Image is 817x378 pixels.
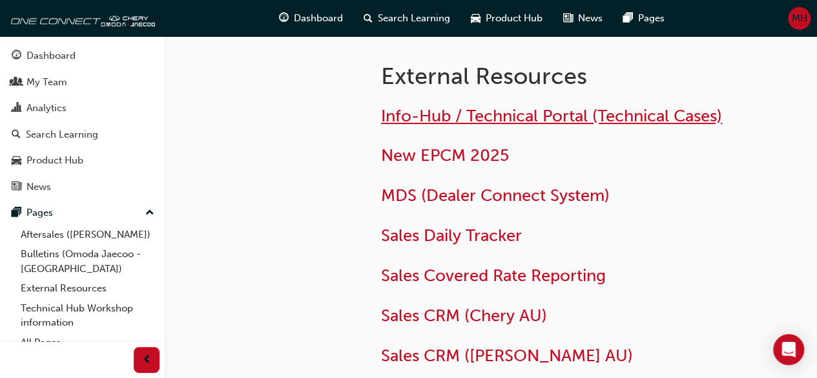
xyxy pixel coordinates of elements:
div: Search Learning [26,127,98,142]
span: pages-icon [12,207,21,219]
div: My Team [26,75,67,90]
span: MH [792,11,807,26]
a: New EPCM 2025 [381,145,509,165]
a: Product Hub [5,149,160,173]
span: News [578,11,603,26]
button: DashboardMy TeamAnalyticsSearch LearningProduct HubNews [5,41,160,201]
a: News [5,175,160,199]
span: Dashboard [294,11,343,26]
a: Analytics [5,96,160,120]
span: search-icon [12,129,21,141]
div: News [26,180,51,194]
span: news-icon [563,10,573,26]
span: search-icon [364,10,373,26]
a: guage-iconDashboard [269,5,353,32]
a: External Resources [16,278,160,299]
img: oneconnect [6,5,155,31]
button: MH [788,7,811,30]
div: Dashboard [26,48,76,63]
a: search-iconSearch Learning [353,5,460,32]
div: Analytics [26,101,67,116]
a: Bulletins (Omoda Jaecoo - [GEOGRAPHIC_DATA]) [16,244,160,278]
span: Search Learning [378,11,450,26]
a: Info-Hub / Technical Portal (Technical Cases) [381,106,722,126]
div: Product Hub [26,153,83,168]
a: Dashboard [5,44,160,68]
h1: External Resources [381,62,719,90]
span: car-icon [12,155,21,167]
a: MDS (Dealer Connect System) [381,185,610,205]
a: news-iconNews [553,5,613,32]
a: Sales CRM (Chery AU) [381,306,547,326]
span: up-icon [145,205,154,222]
div: Open Intercom Messenger [773,334,804,365]
a: Search Learning [5,123,160,147]
a: car-iconProduct Hub [460,5,553,32]
a: All Pages [16,333,160,353]
a: Aftersales ([PERSON_NAME]) [16,225,160,245]
span: car-icon [471,10,481,26]
a: Sales Daily Tracker [381,226,522,246]
span: Pages [638,11,665,26]
a: Technical Hub Workshop information [16,299,160,333]
span: guage-icon [12,50,21,62]
span: chart-icon [12,103,21,114]
button: Pages [5,201,160,225]
span: prev-icon [142,352,152,368]
a: Sales Covered Rate Reporting [381,266,606,286]
span: guage-icon [279,10,289,26]
span: pages-icon [623,10,633,26]
a: Sales CRM ([PERSON_NAME] AU) [381,346,633,366]
a: My Team [5,70,160,94]
span: people-icon [12,77,21,89]
span: Product Hub [486,11,543,26]
span: news-icon [12,182,21,193]
div: Pages [26,205,53,220]
a: pages-iconPages [613,5,675,32]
